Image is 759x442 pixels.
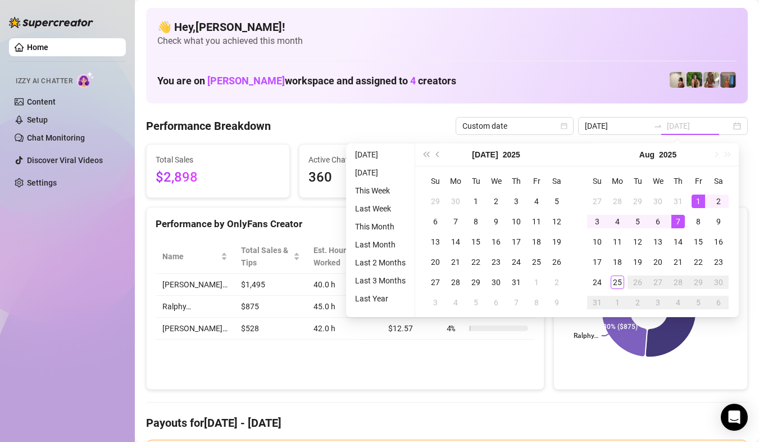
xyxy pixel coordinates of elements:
div: 10 [510,215,523,228]
div: 25 [611,276,624,289]
div: 10 [590,235,604,249]
div: 29 [429,195,442,208]
td: 2025-07-09 [486,211,506,232]
td: 2025-08-15 [688,232,708,252]
div: 1 [469,195,483,208]
td: 2025-07-18 [526,232,547,252]
td: $1,495 [234,274,307,296]
span: 360 [308,167,433,188]
div: 5 [692,296,705,309]
td: 2025-08-09 [708,211,729,232]
div: 23 [712,255,725,269]
td: 2025-09-03 [648,292,668,313]
input: Start date [585,120,649,132]
td: 2025-08-08 [526,292,547,313]
th: Mo [446,171,466,191]
td: 2025-07-29 [628,191,648,211]
td: 2025-06-29 [425,191,446,211]
td: 2025-07-03 [506,191,526,211]
td: 2025-08-01 [688,191,708,211]
td: [PERSON_NAME]… [156,318,234,340]
div: 21 [671,255,685,269]
div: 21 [449,255,462,269]
div: 28 [611,195,624,208]
td: $875 [234,296,307,318]
div: 17 [510,235,523,249]
div: 3 [429,296,442,309]
td: 2025-07-01 [466,191,486,211]
td: 2025-08-09 [547,292,567,313]
div: 31 [671,195,685,208]
a: Setup [27,115,48,124]
td: 2025-07-15 [466,232,486,252]
div: 12 [550,215,563,228]
td: [PERSON_NAME]… [156,274,234,296]
div: 7 [671,215,685,228]
td: 2025-07-04 [526,191,547,211]
td: 2025-08-14 [668,232,688,252]
td: 40.0 h [307,274,381,296]
td: 2025-07-26 [547,252,567,272]
td: 2025-08-08 [688,211,708,232]
td: 2025-08-07 [506,292,526,313]
div: 27 [651,276,665,289]
div: 17 [590,255,604,269]
h4: Payouts for [DATE] - [DATE] [146,415,748,431]
td: 45.0 h [307,296,381,318]
div: 24 [510,255,523,269]
div: 6 [712,296,725,309]
th: Fr [526,171,547,191]
td: Ralphy… [156,296,234,318]
div: 23 [489,255,503,269]
button: Choose a month [472,143,498,166]
td: 2025-07-23 [486,252,506,272]
th: Th [668,171,688,191]
li: Last Week [351,202,410,215]
div: 2 [631,296,644,309]
td: 2025-08-03 [425,292,446,313]
div: 6 [429,215,442,228]
td: 2025-09-01 [607,292,628,313]
button: Choose a year [659,143,676,166]
td: 2025-07-25 [526,252,547,272]
div: 9 [712,215,725,228]
img: logo-BBDzfeDw.svg [9,17,93,28]
div: 9 [489,215,503,228]
th: We [486,171,506,191]
div: 6 [489,296,503,309]
div: 31 [510,276,523,289]
span: Name [162,250,219,263]
div: Performance by OnlyFans Creator [156,217,535,232]
img: Nathaniel [687,72,702,88]
div: 24 [590,276,604,289]
div: 13 [651,235,665,249]
text: Ralphy… [574,332,598,340]
div: 29 [692,276,705,289]
div: 20 [651,255,665,269]
li: Last Month [351,238,410,251]
td: 2025-08-02 [708,191,729,211]
td: 2025-07-28 [607,191,628,211]
div: 5 [469,296,483,309]
div: 7 [510,296,523,309]
div: 8 [530,296,543,309]
span: calendar [561,123,567,129]
span: Check what you achieved this month [157,35,737,47]
div: 28 [671,276,685,289]
div: 2 [712,195,725,208]
div: 1 [530,276,543,289]
td: 2025-08-02 [547,272,567,292]
td: 2025-07-07 [446,211,466,232]
td: 2025-07-12 [547,211,567,232]
div: 30 [489,276,503,289]
span: to [653,121,662,130]
td: 2025-07-08 [466,211,486,232]
li: [DATE] [351,166,410,179]
td: 2025-06-30 [446,191,466,211]
span: Total Sales [156,154,280,166]
td: 2025-07-28 [446,272,466,292]
div: Est. Hours Worked [313,244,366,269]
a: Content [27,97,56,106]
div: 15 [469,235,483,249]
li: [DATE] [351,148,410,161]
